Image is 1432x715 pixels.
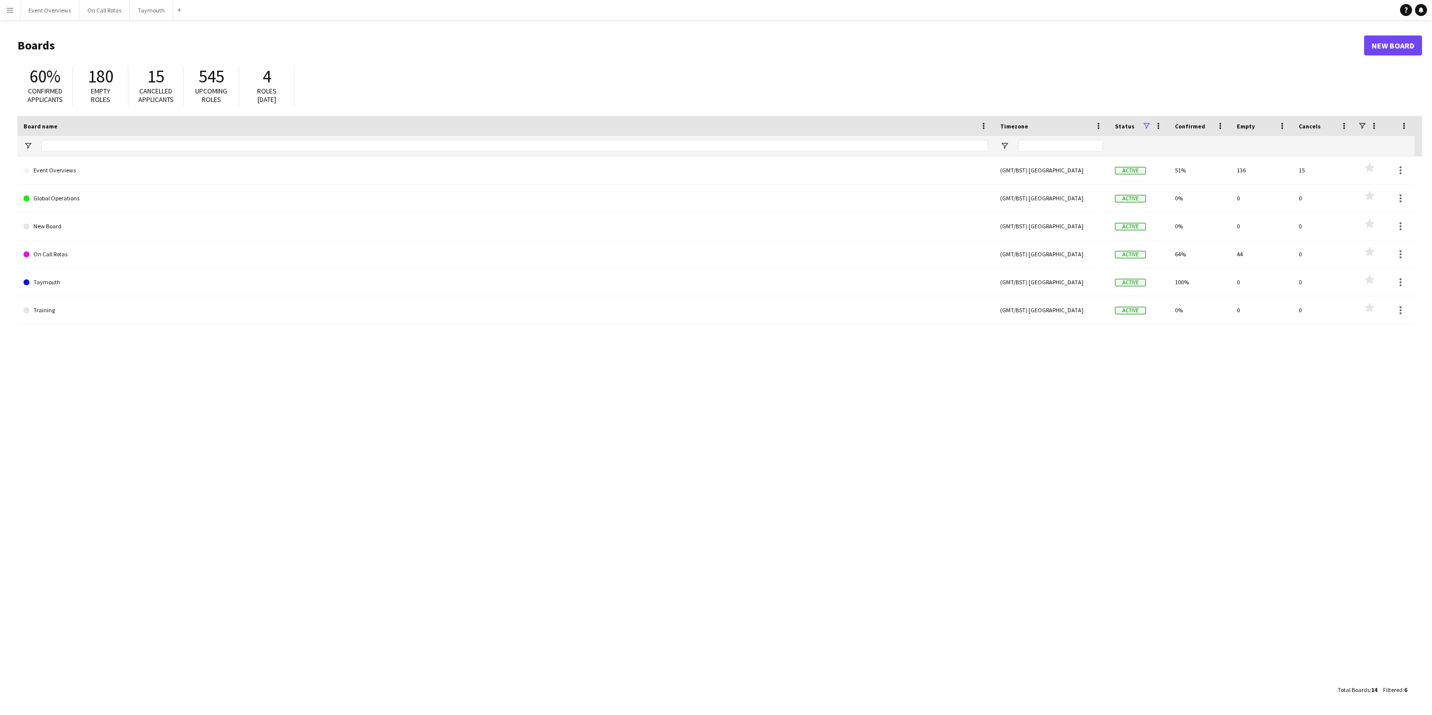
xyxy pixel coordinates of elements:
[1231,268,1293,296] div: 0
[29,65,60,87] span: 60%
[41,140,988,152] input: Board name Filter Input
[994,240,1109,268] div: (GMT/BST) [GEOGRAPHIC_DATA]
[23,156,988,184] a: Event Overviews
[23,184,988,212] a: Global Operations
[1293,184,1355,212] div: 0
[1383,686,1403,694] span: Filtered
[147,65,164,87] span: 15
[1404,686,1407,694] span: 6
[1115,195,1146,202] span: Active
[1018,140,1103,152] input: Timezone Filter Input
[1169,212,1231,240] div: 0%
[257,86,277,104] span: Roles [DATE]
[23,268,988,296] a: Taymouth
[1231,296,1293,324] div: 0
[1293,296,1355,324] div: 0
[994,184,1109,212] div: (GMT/BST) [GEOGRAPHIC_DATA]
[23,212,988,240] a: New Board
[1364,35,1422,55] a: New Board
[130,0,173,20] button: Taymouth
[195,86,227,104] span: Upcoming roles
[23,141,32,150] button: Open Filter Menu
[1293,212,1355,240] div: 0
[1169,184,1231,212] div: 0%
[1231,212,1293,240] div: 0
[79,0,130,20] button: On Call Rotas
[1299,122,1321,130] span: Cancels
[1231,240,1293,268] div: 44
[17,38,1364,53] h1: Boards
[1169,268,1231,296] div: 100%
[1115,223,1146,230] span: Active
[1115,307,1146,314] span: Active
[994,156,1109,184] div: (GMT/BST) [GEOGRAPHIC_DATA]
[23,296,988,324] a: Training
[263,65,271,87] span: 4
[1338,686,1370,694] span: Total Boards
[1000,141,1009,150] button: Open Filter Menu
[1169,156,1231,184] div: 51%
[1115,251,1146,258] span: Active
[199,65,224,87] span: 545
[1293,156,1355,184] div: 15
[1169,296,1231,324] div: 0%
[994,268,1109,296] div: (GMT/BST) [GEOGRAPHIC_DATA]
[1371,686,1377,694] span: 14
[23,122,57,130] span: Board name
[91,86,110,104] span: Empty roles
[994,296,1109,324] div: (GMT/BST) [GEOGRAPHIC_DATA]
[1383,680,1407,700] div: :
[138,86,174,104] span: Cancelled applicants
[1231,184,1293,212] div: 0
[1115,167,1146,174] span: Active
[1237,122,1255,130] span: Empty
[1115,279,1146,286] span: Active
[23,240,988,268] a: On Call Rotas
[1231,156,1293,184] div: 136
[27,86,63,104] span: Confirmed applicants
[1293,268,1355,296] div: 0
[1293,240,1355,268] div: 0
[1338,680,1377,700] div: :
[1175,122,1205,130] span: Confirmed
[88,65,113,87] span: 180
[1115,122,1134,130] span: Status
[20,0,79,20] button: Event Overviews
[994,212,1109,240] div: (GMT/BST) [GEOGRAPHIC_DATA]
[1169,240,1231,268] div: 64%
[1000,122,1028,130] span: Timezone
